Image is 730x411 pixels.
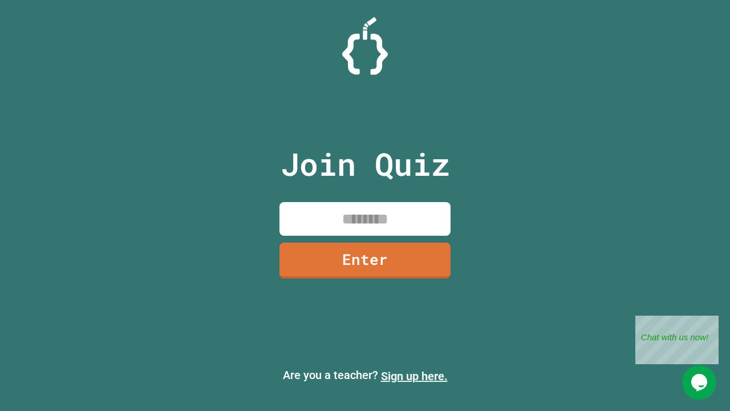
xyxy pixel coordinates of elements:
[635,316,719,364] iframe: chat widget
[279,243,451,279] a: Enter
[9,366,721,385] p: Are you a teacher?
[381,369,448,383] a: Sign up here.
[682,365,719,400] iframe: chat widget
[281,140,450,188] p: Join Quiz
[342,17,388,75] img: Logo.svg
